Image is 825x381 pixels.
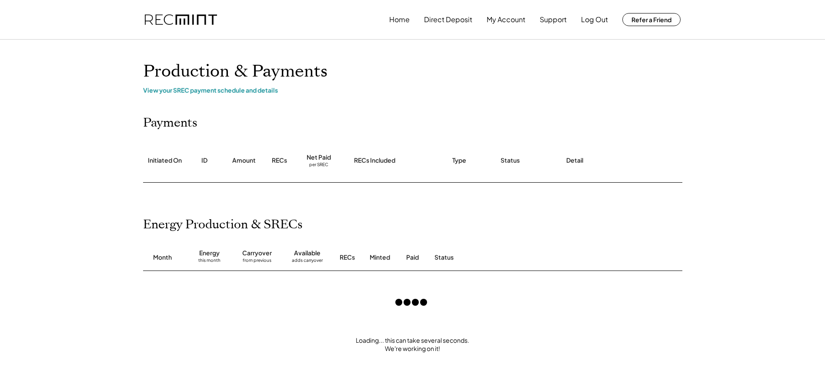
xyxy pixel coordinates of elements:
button: Direct Deposit [424,11,472,28]
button: Refer a Friend [622,13,681,26]
div: View your SREC payment schedule and details [143,86,682,94]
div: Status [434,253,582,262]
div: Type [452,156,466,165]
div: Minted [370,253,390,262]
div: RECs [340,253,355,262]
h2: Energy Production & SRECs [143,217,303,232]
div: this month [198,257,220,266]
div: Status [501,156,520,165]
div: Energy [199,249,220,257]
div: Net Paid [307,153,331,162]
div: adds carryover [292,257,323,266]
div: Month [153,253,172,262]
div: ID [201,156,207,165]
div: Carryover [242,249,272,257]
button: Support [540,11,567,28]
img: recmint-logotype%403x.png [145,14,217,25]
div: Initiated On [148,156,182,165]
div: Detail [566,156,583,165]
div: Amount [232,156,256,165]
div: RECs [272,156,287,165]
h2: Payments [143,116,197,130]
div: Available [294,249,321,257]
h1: Production & Payments [143,61,682,82]
div: Paid [406,253,419,262]
div: Loading... this can take several seconds. We're working on it! [134,336,691,353]
div: per SREC [309,162,328,168]
button: My Account [487,11,525,28]
button: Log Out [581,11,608,28]
div: RECs Included [354,156,395,165]
button: Home [389,11,410,28]
div: from previous [243,257,271,266]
